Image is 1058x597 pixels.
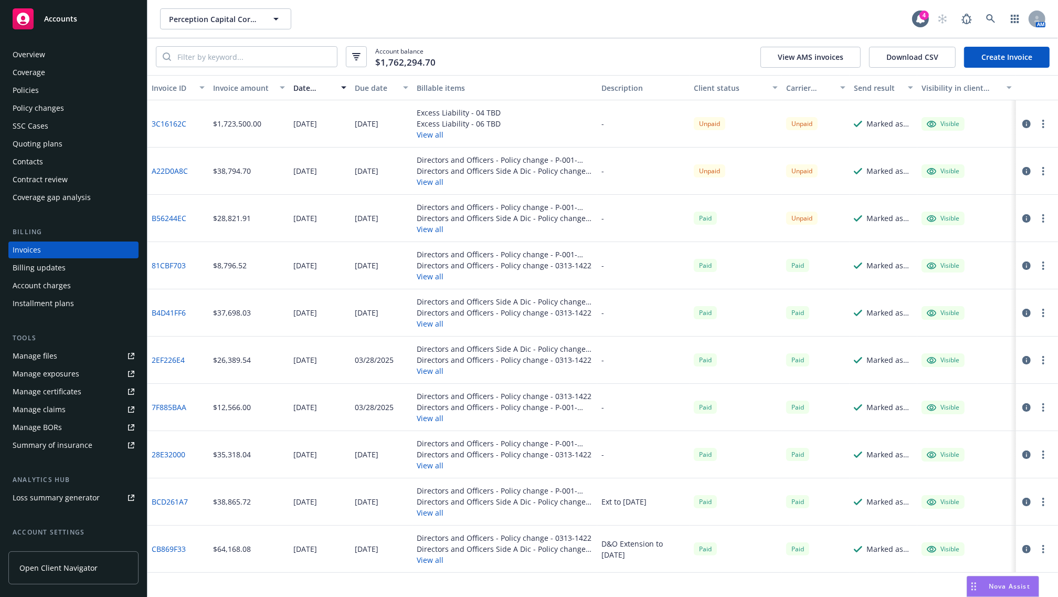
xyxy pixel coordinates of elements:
[13,437,92,454] div: Summary of insurance
[213,449,251,460] div: $35,318.04
[927,544,959,554] div: Visible
[786,448,809,461] div: Paid
[786,306,809,319] div: Paid
[786,259,809,272] span: Paid
[152,496,188,507] a: BCD261A7
[601,118,604,129] div: -
[980,8,1001,29] a: Search
[786,82,834,93] div: Carrier status
[171,47,337,67] input: Filter by keyword...
[417,118,501,129] div: Excess Liability - 06 TBD
[417,543,593,554] div: Directors and Officers Side A Dic - Policy change - BPRO8072849
[355,402,394,413] div: 03/28/2025
[8,46,139,63] a: Overview
[355,165,378,176] div: [DATE]
[375,47,436,67] span: Account balance
[13,64,45,81] div: Coverage
[601,165,604,176] div: -
[169,14,260,25] span: Perception Capital Corp. IV
[213,496,251,507] div: $38,865.72
[8,242,139,258] a: Invoices
[601,82,685,93] div: Description
[601,307,604,318] div: -
[13,118,48,134] div: SSC Cases
[601,354,604,365] div: -
[355,449,378,460] div: [DATE]
[417,485,593,496] div: Directors and Officers - Policy change - P-001-000675402-01
[375,56,436,69] span: $1,762,294.70
[8,333,139,343] div: Tools
[417,213,593,224] div: Directors and Officers Side A Dic - Policy change - BPRO8072849
[355,307,378,318] div: [DATE]
[417,413,593,424] button: View all
[152,213,186,224] a: B56244EC
[694,495,717,508] div: Paid
[213,543,251,554] div: $64,168.08
[417,449,593,460] div: Directors and Officers - Policy change - 0313-1422
[8,277,139,294] a: Account charges
[44,15,77,23] span: Accounts
[417,438,593,449] div: Directors and Officers - Policy change - P-001-000675402-01
[694,401,717,414] div: Paid
[417,129,501,140] button: View all
[760,47,861,68] button: View AMS invoices
[786,353,809,366] div: Paid
[8,419,139,436] a: Manage BORs
[601,496,647,507] div: Ext to [DATE]
[8,401,139,418] a: Manage claims
[213,165,251,176] div: $38,794.70
[601,449,604,460] div: -
[13,383,81,400] div: Manage certificates
[355,496,378,507] div: [DATE]
[13,401,66,418] div: Manage claims
[293,449,317,460] div: [DATE]
[13,542,58,559] div: Service team
[786,495,809,508] div: Paid
[213,307,251,318] div: $37,698.03
[417,343,593,354] div: Directors and Officers Side A Dic - Policy change - BPRO8072849
[932,8,953,29] a: Start snowing
[355,118,378,129] div: [DATE]
[694,306,717,319] div: Paid
[13,419,62,436] div: Manage BORs
[8,295,139,312] a: Installment plans
[989,582,1030,591] span: Nova Assist
[927,214,959,223] div: Visible
[866,260,913,271] div: Marked as sent
[417,507,593,518] button: View all
[152,543,186,554] a: CB869F33
[351,75,412,100] button: Due date
[293,543,317,554] div: [DATE]
[160,8,291,29] button: Perception Capital Corp. IV
[417,202,593,213] div: Directors and Officers - Policy change - P-001-000675402-01
[289,75,351,100] button: Date issued
[417,496,593,507] div: Directors and Officers Side A Dic - Policy change - BPRO8072849
[293,260,317,271] div: [DATE]
[922,82,1000,93] div: Visibility in client dash
[152,307,186,318] a: B4D41FF6
[152,118,186,129] a: 3C16162C
[417,296,593,307] div: Directors and Officers Side A Dic - Policy change - BPRO8072849
[417,307,593,318] div: Directors and Officers - Policy change - 0313-1422
[417,554,593,565] button: View all
[8,82,139,99] a: Policies
[8,171,139,188] a: Contract review
[8,227,139,237] div: Billing
[8,100,139,117] a: Policy changes
[13,242,41,258] div: Invoices
[601,402,604,413] div: -
[919,11,929,20] div: 4
[927,119,959,129] div: Visible
[19,562,98,573] span: Open Client Navigator
[8,365,139,382] span: Manage exposures
[8,118,139,134] a: SSC Cases
[417,460,593,471] button: View all
[8,383,139,400] a: Manage certificates
[694,542,717,556] span: Paid
[601,538,685,560] div: D&O Extension to [DATE]
[163,53,171,61] svg: Search
[866,496,913,507] div: Marked as sent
